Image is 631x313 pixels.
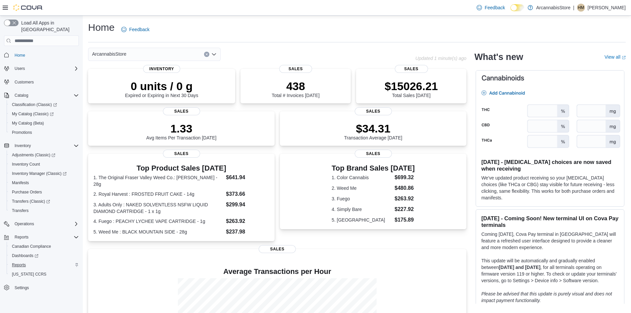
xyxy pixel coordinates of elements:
div: Expired or Expiring in Next 30 Days [125,79,198,98]
span: Feedback [129,26,149,33]
span: Sales [163,150,200,158]
span: Sales [259,245,296,253]
span: My Catalog (Classic) [9,110,79,118]
button: My Catalog (Beta) [7,119,81,128]
p: Coming [DATE], Cova Pay terminal in [GEOGRAPHIC_DATA] will feature a refreshed user interface des... [481,231,619,251]
span: Catalog [15,93,28,98]
dt: 3. Fuego [332,195,392,202]
span: Manifests [12,180,29,185]
p: We've updated product receiving so your [MEDICAL_DATA] choices (like THCa or CBG) stay visible fo... [481,175,619,201]
a: Manifests [9,179,31,187]
span: Reports [12,262,26,268]
h1: Home [88,21,115,34]
span: Catalog [12,91,79,99]
span: Users [15,66,25,71]
span: Dashboards [12,253,38,258]
span: Promotions [9,129,79,136]
a: Adjustments (Classic) [7,150,81,160]
p: 0 units / 0 g [125,79,198,93]
button: Catalog [1,91,81,100]
span: Settings [15,285,29,290]
h3: Top Brand Sales [DATE] [332,164,415,172]
p: ArcannabisStore [536,4,571,12]
button: Inventory Count [7,160,81,169]
span: Feedback [485,4,505,11]
dd: $641.94 [226,174,269,182]
a: My Catalog (Beta) [9,119,47,127]
a: Dashboards [9,252,41,260]
span: Adjustments (Classic) [9,151,79,159]
a: Dashboards [7,251,81,260]
button: Purchase Orders [7,187,81,197]
img: Cova [13,4,43,11]
button: Inventory [1,141,81,150]
p: [PERSON_NAME] [588,4,626,12]
button: Operations [1,219,81,229]
span: Manifests [9,179,79,187]
button: Settings [1,283,81,292]
a: Classification (Classic) [9,101,60,109]
a: Inventory Manager (Classic) [7,169,81,178]
span: Load All Apps in [GEOGRAPHIC_DATA] [19,20,79,33]
span: Reports [9,261,79,269]
a: Feedback [474,1,507,14]
dd: $373.66 [226,190,269,198]
p: Updated 1 minute(s) ago [415,56,466,61]
div: Henrique Merzari [577,4,585,12]
span: Inventory Manager (Classic) [9,170,79,178]
a: Classification (Classic) [7,100,81,109]
span: Operations [12,220,79,228]
span: Dark Mode [510,11,511,12]
em: Please be advised that this update is purely visual and does not impact payment functionality. [481,291,612,303]
span: My Catalog (Beta) [9,119,79,127]
input: Dark Mode [510,4,524,11]
p: | [573,4,574,12]
button: Canadian Compliance [7,242,81,251]
span: [US_STATE] CCRS [12,272,46,277]
button: Users [1,64,81,73]
h3: [DATE] - [MEDICAL_DATA] choices are now saved when receiving [481,159,619,172]
a: Transfers (Classic) [9,197,53,205]
span: Inventory [143,65,180,73]
button: Manifests [7,178,81,187]
span: Settings [12,284,79,292]
nav: Complex example [4,47,79,310]
button: Home [1,50,81,60]
dt: 2. Weed Me [332,185,392,191]
span: Users [12,65,79,73]
span: Inventory Manager (Classic) [12,171,67,176]
a: Adjustments (Classic) [9,151,58,159]
button: Inventory [12,142,33,150]
a: Purchase Orders [9,188,45,196]
span: Customers [12,78,79,86]
span: Operations [15,221,34,227]
a: [US_STATE] CCRS [9,270,49,278]
span: Classification (Classic) [12,102,57,107]
span: Classification (Classic) [9,101,79,109]
button: Reports [12,233,31,241]
p: 438 [272,79,319,93]
span: My Catalog (Beta) [12,121,44,126]
dt: 3. Adults Only : NAKED SOLVENTLESS NSFW LIQUID DIAMOND CARTRIDGE - 1 x 1g [93,201,223,215]
div: Total # Invoices [DATE] [272,79,319,98]
a: Customers [12,78,36,86]
span: Inventory Count [9,160,79,168]
dt: 5. Weed Me : BLACK MOUNTAIN SIDE - 28g [93,229,223,235]
dt: 4. Fuego : PEACHY LYCHEE VAPE CARTRIDGE - 1g [93,218,223,225]
button: Reports [7,260,81,270]
span: Adjustments (Classic) [12,152,55,158]
span: ArcannabisStore [92,50,127,58]
span: Transfers [9,207,79,215]
span: Sales [395,65,428,73]
button: Transfers [7,206,81,215]
dt: 2. Royal Harvest : FROSTED FRUIT CAKE - 14g [93,191,223,197]
span: Transfers [12,208,28,213]
button: Users [12,65,27,73]
p: $15026.21 [385,79,438,93]
dd: $263.92 [394,195,415,203]
span: Promotions [12,130,32,135]
dd: $699.32 [394,174,415,182]
dd: $237.98 [226,228,269,236]
a: My Catalog (Classic) [7,109,81,119]
button: Promotions [7,128,81,137]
